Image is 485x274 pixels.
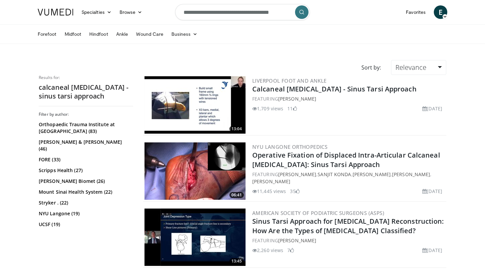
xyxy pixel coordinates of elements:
a: Favorites [402,5,430,19]
a: E [434,5,447,19]
a: [PERSON_NAME] & [PERSON_NAME] (46) [39,139,131,152]
a: Operative Fixation of Displaced Intra-Articular Calcaneal [MEDICAL_DATA]: Sinus Tarsi Approach [252,150,440,169]
li: 11 [287,105,297,112]
a: NYU Langone (19) [39,210,131,217]
li: 7 [287,247,294,254]
a: Orthopaedic Trauma Institute at [GEOGRAPHIC_DATA] (83) [39,121,131,135]
a: [PERSON_NAME] [278,95,316,102]
div: Sort by: [356,60,386,75]
div: FEATURING [252,237,445,244]
a: 13:45 [144,209,246,266]
h2: calcaneal [MEDICAL_DATA] - sinus tarsi approach [39,83,133,101]
a: Scripps Health (27) [39,167,131,174]
span: Relevance [395,63,426,72]
a: Mount Sinai Health System (22) [39,189,131,195]
a: Liverpool Foot and Ankle [252,77,327,84]
a: Business [167,27,202,41]
li: [DATE] [422,247,442,254]
p: Results for: [39,75,133,80]
img: 8779c6cb-c58a-46b0-8265-aca2d460c8ee.300x170_q85_crop-smart_upscale.jpg [144,209,246,266]
a: [PERSON_NAME] [278,237,316,244]
span: 13:45 [229,258,244,264]
a: NYU Langone Orthopedics [252,143,327,150]
a: Sinus Tarsi Approach for [MEDICAL_DATA] Reconstruction: How Are the Types of [MEDICAL_DATA] Class... [252,217,444,235]
a: [PERSON_NAME] [353,171,391,177]
div: FEATURING , , , , [252,171,445,185]
img: 54b5def3-a771-4dd7-92d4-590e7fc0aa4d.300x170_q85_crop-smart_upscale.jpg [144,142,246,200]
img: VuMedi Logo [38,9,73,16]
a: Wound Care [132,27,167,41]
li: 1,709 views [252,105,283,112]
a: UCSF (19) [39,221,131,228]
a: Specialties [77,5,116,19]
a: American Society of Podiatric Surgeons (ASPS) [252,210,384,216]
a: Ankle [112,27,132,41]
a: Stryker . (22) [39,199,131,206]
div: FEATURING [252,95,445,102]
li: 35 [290,188,299,195]
span: 06:41 [229,192,244,198]
a: Forefoot [34,27,61,41]
a: Hindfoot [85,27,112,41]
a: 06:41 [144,142,246,200]
a: [PERSON_NAME] [278,171,316,177]
h3: Filter by author: [39,112,133,117]
a: Calcaneal [MEDICAL_DATA] - Sinus Tarsi Approach [252,84,417,93]
a: Browse [116,5,147,19]
a: Sanjit Konda [318,171,351,177]
li: [DATE] [422,188,442,195]
input: Search topics, interventions [175,4,310,20]
a: [PERSON_NAME] [392,171,430,177]
img: 57e08e56-5faa-4f2c-ab7b-5020c7895791.300x170_q85_crop-smart_upscale.jpg [144,76,246,134]
a: 13:04 [144,76,246,134]
a: FORE (33) [39,156,131,163]
li: 2,260 views [252,247,283,254]
li: 11,445 views [252,188,286,195]
a: Midfoot [61,27,86,41]
a: [PERSON_NAME] [252,178,290,185]
a: Relevance [391,60,446,75]
a: [PERSON_NAME] Biomet (26) [39,178,131,185]
li: [DATE] [422,105,442,112]
span: 13:04 [229,126,244,132]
